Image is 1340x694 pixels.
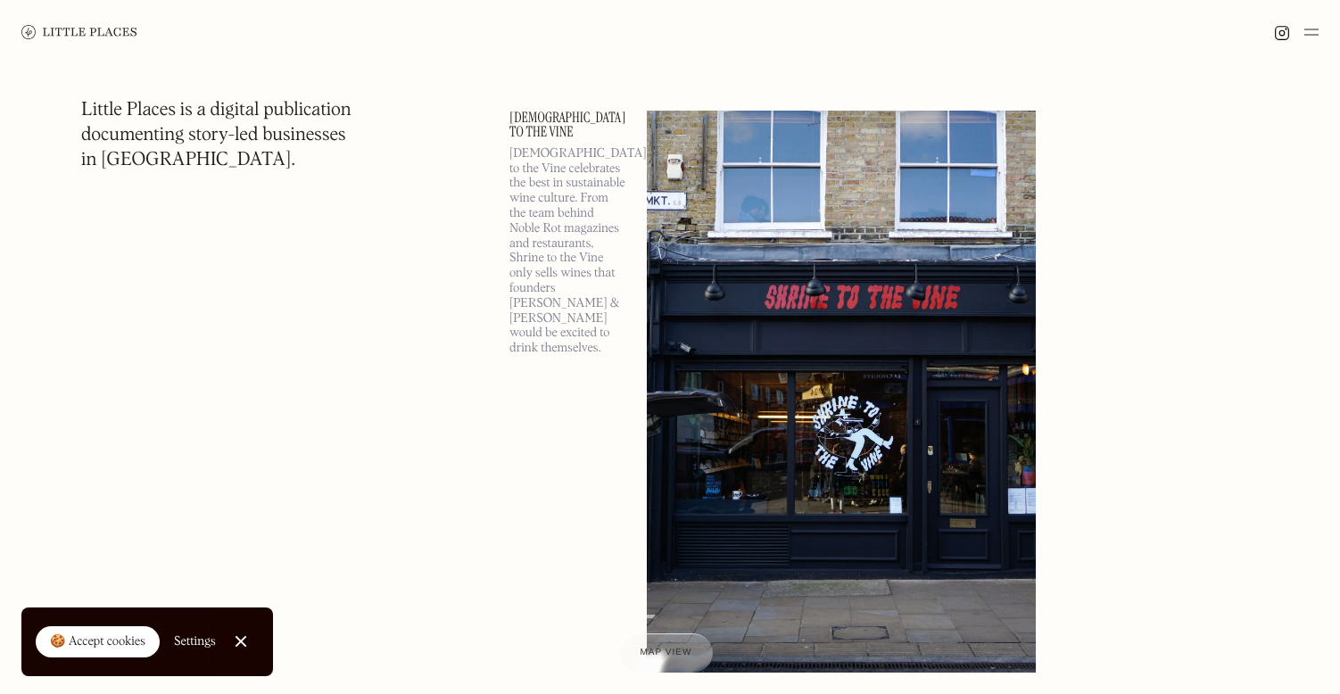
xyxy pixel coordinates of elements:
img: Shrine to the Vine [647,111,1036,673]
span: Map view [641,648,692,657]
a: Close Cookie Popup [223,624,259,659]
a: [DEMOGRAPHIC_DATA] to the Vine [509,111,625,139]
div: 🍪 Accept cookies [50,633,145,651]
a: Settings [174,622,216,662]
div: Close Cookie Popup [240,641,241,642]
div: Settings [174,635,216,648]
a: 🍪 Accept cookies [36,626,160,658]
h1: Little Places is a digital publication documenting story-led businesses in [GEOGRAPHIC_DATA]. [81,98,352,173]
p: [DEMOGRAPHIC_DATA] to the Vine celebrates the best in sustainable wine culture. From the team beh... [509,146,625,356]
a: Map view [619,633,714,673]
